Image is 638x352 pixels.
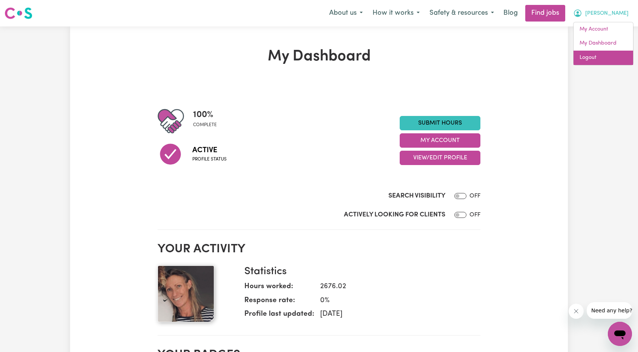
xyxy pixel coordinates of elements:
h1: My Dashboard [158,48,480,66]
label: Search Visibility [388,191,445,201]
iframe: Close message [569,304,584,319]
button: My Account [400,133,480,148]
dt: Response rate: [244,295,314,309]
span: OFF [469,212,480,218]
button: About us [324,5,368,21]
label: Actively Looking for Clients [344,210,445,220]
div: My Account [573,22,633,65]
div: Profile completeness: 100% [193,108,223,134]
a: Submit Hours [400,116,480,130]
button: My Account [568,5,633,21]
iframe: Message from company [587,302,632,319]
button: View/Edit Profile [400,151,480,165]
h2: Your activity [158,242,480,256]
button: Safety & resources [425,5,499,21]
dd: 2676.02 [314,281,474,292]
span: 100 % [193,108,217,122]
dd: 0 % [314,295,474,306]
a: Logout [574,51,633,65]
a: Blog [499,5,522,22]
button: How it works [368,5,425,21]
span: Need any help? [5,5,46,11]
a: Find jobs [525,5,565,22]
h3: Statistics [244,266,474,278]
span: Active [192,145,227,156]
a: Careseekers logo [5,5,32,22]
dt: Profile last updated: [244,309,314,323]
span: complete [193,122,217,128]
iframe: Button to launch messaging window [608,322,632,346]
span: Profile status [192,156,227,163]
a: My Account [574,22,633,37]
dd: [DATE] [314,309,474,320]
dt: Hours worked: [244,281,314,295]
span: [PERSON_NAME] [585,9,629,18]
img: Your profile picture [158,266,214,322]
a: My Dashboard [574,36,633,51]
img: Careseekers logo [5,6,32,20]
span: OFF [469,193,480,199]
